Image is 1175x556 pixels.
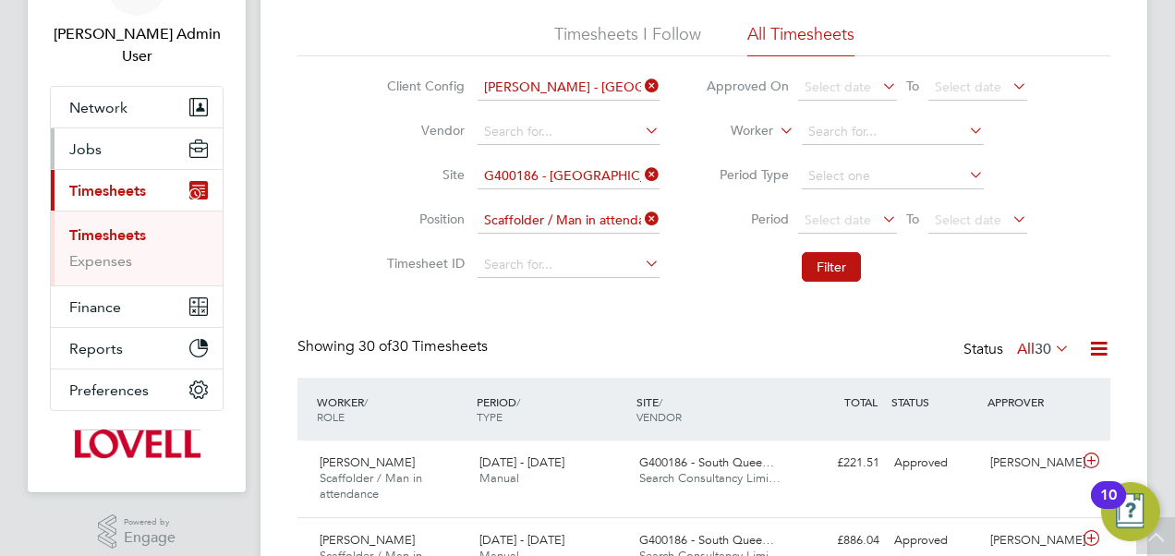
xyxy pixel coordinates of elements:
[1035,340,1051,358] span: 30
[1100,495,1117,519] div: 10
[887,385,983,418] div: STATUS
[844,394,878,409] span: TOTAL
[1101,482,1160,541] button: Open Resource Center, 10 new notifications
[983,526,1079,556] div: [PERSON_NAME]
[297,337,491,357] div: Showing
[50,429,224,459] a: Go to home page
[364,394,368,409] span: /
[479,470,519,486] span: Manual
[805,212,871,228] span: Select date
[69,340,123,357] span: Reports
[478,252,660,278] input: Search for...
[472,385,632,433] div: PERIOD
[51,128,223,169] button: Jobs
[706,211,789,227] label: Period
[50,23,224,67] span: Hays Admin User
[516,394,520,409] span: /
[358,337,392,356] span: 30 of
[935,212,1001,228] span: Select date
[791,526,887,556] div: £886.04
[69,252,132,270] a: Expenses
[1017,340,1070,358] label: All
[51,170,223,211] button: Timesheets
[901,74,925,98] span: To
[478,75,660,101] input: Search for...
[983,448,1079,478] div: [PERSON_NAME]
[69,182,146,199] span: Timesheets
[51,286,223,327] button: Finance
[382,78,465,94] label: Client Config
[659,394,662,409] span: /
[479,454,564,470] span: [DATE] - [DATE]
[51,87,223,127] button: Network
[639,532,774,548] span: G400186 - South Quee…
[69,298,121,316] span: Finance
[320,470,422,502] span: Scaffolder / Man in attendance
[69,99,127,116] span: Network
[636,409,682,424] span: VENDOR
[124,530,176,546] span: Engage
[805,79,871,95] span: Select date
[706,166,789,183] label: Period Type
[69,226,146,244] a: Timesheets
[98,514,176,550] a: Powered byEngage
[51,211,223,285] div: Timesheets
[358,337,488,356] span: 30 Timesheets
[320,454,415,470] span: [PERSON_NAME]
[382,211,465,227] label: Position
[935,79,1001,95] span: Select date
[477,409,503,424] span: TYPE
[554,23,701,56] li: Timesheets I Follow
[69,381,149,399] span: Preferences
[747,23,854,56] li: All Timesheets
[802,163,984,189] input: Select one
[887,526,983,556] div: Approved
[963,337,1073,363] div: Status
[632,385,792,433] div: SITE
[478,163,660,189] input: Search for...
[124,514,176,530] span: Powered by
[690,122,773,140] label: Worker
[983,385,1079,418] div: APPROVER
[382,122,465,139] label: Vendor
[382,255,465,272] label: Timesheet ID
[802,119,984,145] input: Search for...
[791,448,887,478] div: £221.51
[478,119,660,145] input: Search for...
[320,532,415,548] span: [PERSON_NAME]
[478,208,660,234] input: Search for...
[317,409,345,424] span: ROLE
[382,166,465,183] label: Site
[51,328,223,369] button: Reports
[51,369,223,410] button: Preferences
[639,470,781,486] span: Search Consultancy Limi…
[901,207,925,231] span: To
[479,532,564,548] span: [DATE] - [DATE]
[706,78,789,94] label: Approved On
[639,454,774,470] span: G400186 - South Quee…
[73,429,200,459] img: lovell-logo-retina.png
[887,448,983,478] div: Approved
[802,252,861,282] button: Filter
[312,385,472,433] div: WORKER
[69,140,102,158] span: Jobs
